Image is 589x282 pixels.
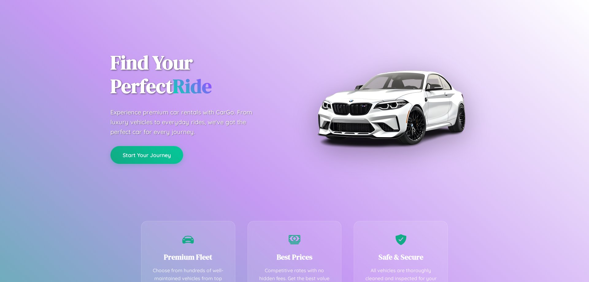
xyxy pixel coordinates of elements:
[110,107,264,137] p: Experience premium car rentals with CarGo. From luxury vehicles to everyday rides, we've got the ...
[257,252,332,262] h3: Best Prices
[314,31,468,184] img: Premium BMW car rental vehicle
[363,252,438,262] h3: Safe & Secure
[151,252,226,262] h3: Premium Fleet
[110,51,285,98] h1: Find Your Perfect
[110,146,183,164] button: Start Your Journey
[173,73,212,99] span: Ride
